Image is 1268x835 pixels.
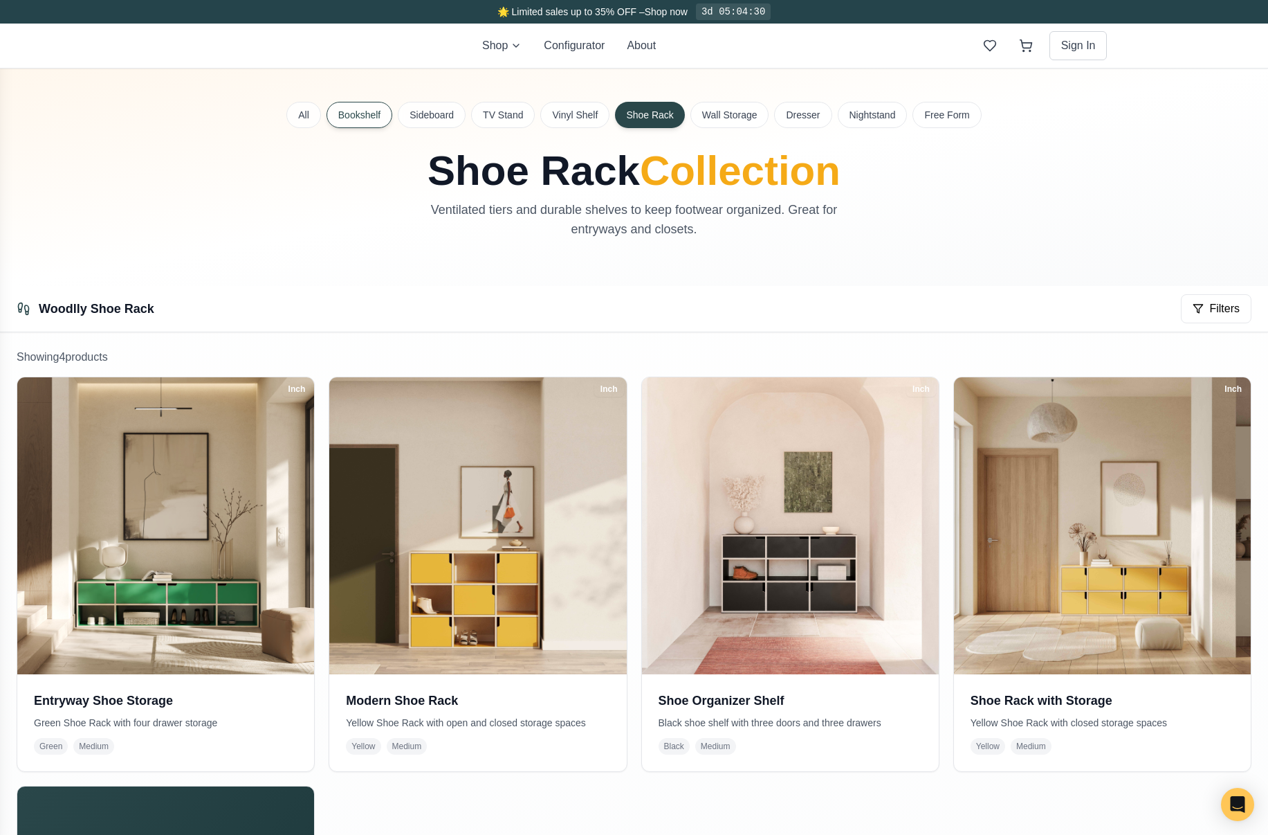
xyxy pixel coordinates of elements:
img: Shoe Rack with Storage [954,377,1251,674]
button: Shop [482,37,522,54]
button: Vinyl Shelf [540,102,609,128]
h3: Shoe Organizer Shelf [659,691,922,710]
button: Shoe Rack [615,102,684,128]
span: Medium [387,738,428,755]
button: Nightstand [838,102,908,128]
img: Shoe Organizer Shelf [642,377,939,674]
button: Sign In [1049,31,1108,60]
span: Medium [695,738,736,755]
h3: Modern Shoe Rack [346,691,609,710]
p: Showing 4 product s [17,349,1251,366]
span: Green [34,738,68,755]
button: Sideboard [398,102,466,128]
div: Open Intercom Messenger [1221,788,1254,821]
img: Modern Shoe Rack [329,377,626,674]
button: All [286,102,321,128]
img: Entryway Shoe Storage [17,377,314,674]
span: Yellow [346,738,380,755]
h1: Shoe Rack [324,150,944,192]
button: Free Form [912,102,981,128]
div: 3d 05:04:30 [696,3,771,20]
button: TV Stand [471,102,535,128]
div: Inch [906,381,936,397]
button: Configurator [544,37,605,54]
span: Yellow [971,738,1005,755]
button: Dresser [774,102,831,128]
p: Ventilated tiers and durable shelves to keep footwear organized. Great for entryways and closets. [402,200,867,239]
span: Filters [1209,300,1240,317]
span: Collection [640,147,840,194]
h3: Entryway Shoe Storage [34,691,297,710]
a: Shop now [645,6,688,17]
button: About [627,37,656,54]
a: Woodlly Shoe Rack [39,302,154,316]
p: Green Shoe Rack with four drawer storage [34,716,297,730]
h3: Shoe Rack with Storage [971,691,1234,710]
div: Inch [594,381,624,397]
span: Medium [1011,738,1051,755]
p: Black shoe shelf with three doors and three drawers [659,716,922,730]
span: 🌟 Limited sales up to 35% OFF – [497,6,645,17]
button: Bookshelf [327,102,392,128]
button: Wall Storage [690,102,769,128]
p: Yellow Shoe Rack with open and closed storage spaces [346,716,609,730]
span: Black [659,738,690,755]
div: Inch [282,381,312,397]
p: Yellow Shoe Rack with closed storage spaces [971,716,1234,730]
span: Medium [73,738,114,755]
div: Inch [1218,381,1248,397]
button: Filters [1181,294,1251,323]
